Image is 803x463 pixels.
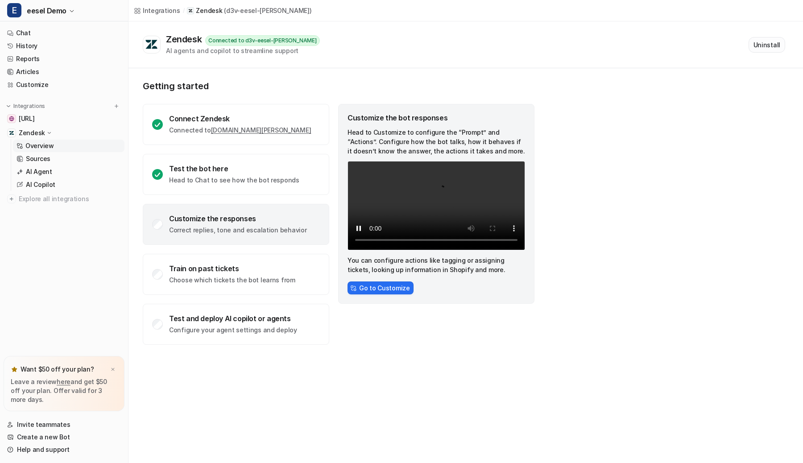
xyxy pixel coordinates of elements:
div: Test the bot here [169,164,299,173]
p: Choose which tickets the bot learns from [169,276,295,285]
a: AI Copilot [13,178,124,191]
img: explore all integrations [7,194,16,203]
img: menu_add.svg [113,103,120,109]
p: Correct replies, tone and escalation behavior [169,226,306,235]
p: Connected to [169,126,311,135]
button: Integrations [4,102,48,111]
img: docs.eesel.ai [9,116,14,121]
a: Integrations [134,6,180,15]
div: Connected to d3v-eesel-[PERSON_NAME] [205,35,319,46]
p: Want $50 off your plan? [21,365,94,374]
a: Sources [13,153,124,165]
span: E [7,3,21,17]
span: eesel Demo [27,4,66,17]
p: You can configure actions like tagging or assigning tickets, looking up information in Shopify an... [348,256,525,274]
a: [DOMAIN_NAME][PERSON_NAME] [211,126,311,134]
a: Invite teammates [4,418,124,431]
span: [URL] [19,114,35,123]
div: AI agents and copilot to streamline support [166,46,320,55]
span: / [183,7,185,15]
p: Integrations [13,103,45,110]
p: Zendesk [19,128,45,137]
p: Configure your agent settings and deploy [169,326,297,335]
p: Sources [26,154,50,163]
a: docs.eesel.ai[URL] [4,112,124,125]
p: Head to Customize to configure the “Prompt” and “Actions”. Configure how the bot talks, how it be... [348,128,525,156]
p: AI Copilot [26,180,55,189]
span: Explore all integrations [19,192,121,206]
p: ( d3v-eesel-[PERSON_NAME] ) [224,6,311,15]
a: History [4,40,124,52]
div: Customize the responses [169,214,306,223]
button: Uninstall [749,37,785,53]
a: Create a new Bot [4,431,124,443]
p: AI Agent [26,167,52,176]
div: Test and deploy AI copilot or agents [169,314,297,323]
a: Customize [4,79,124,91]
video: Your browser does not support the video tag. [348,161,525,250]
img: expand menu [5,103,12,109]
img: x [110,367,116,372]
img: Zendesk [9,130,14,136]
a: here [57,378,70,385]
a: Zendesk(d3v-eesel-[PERSON_NAME]) [187,6,311,15]
a: AI Agent [13,165,124,178]
div: Zendesk [166,34,205,45]
p: Head to Chat to see how the bot responds [169,176,299,185]
a: Explore all integrations [4,193,124,205]
p: Getting started [143,81,535,91]
a: Reports [4,53,124,65]
div: Connect Zendesk [169,114,311,123]
p: Zendesk [196,6,222,15]
div: Integrations [143,6,180,15]
a: Chat [4,27,124,39]
img: star [11,366,18,373]
a: Articles [4,66,124,78]
div: Train on past tickets [169,264,295,273]
div: Customize the bot responses [348,113,525,122]
img: Zendesk logo [145,39,158,50]
p: Leave a review and get $50 off your plan. Offer valid for 3 more days. [11,377,117,404]
p: Overview [25,141,54,150]
a: Overview [13,140,124,152]
a: Help and support [4,443,124,456]
button: Go to Customize [348,281,414,294]
img: CstomizeIcon [350,285,356,291]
